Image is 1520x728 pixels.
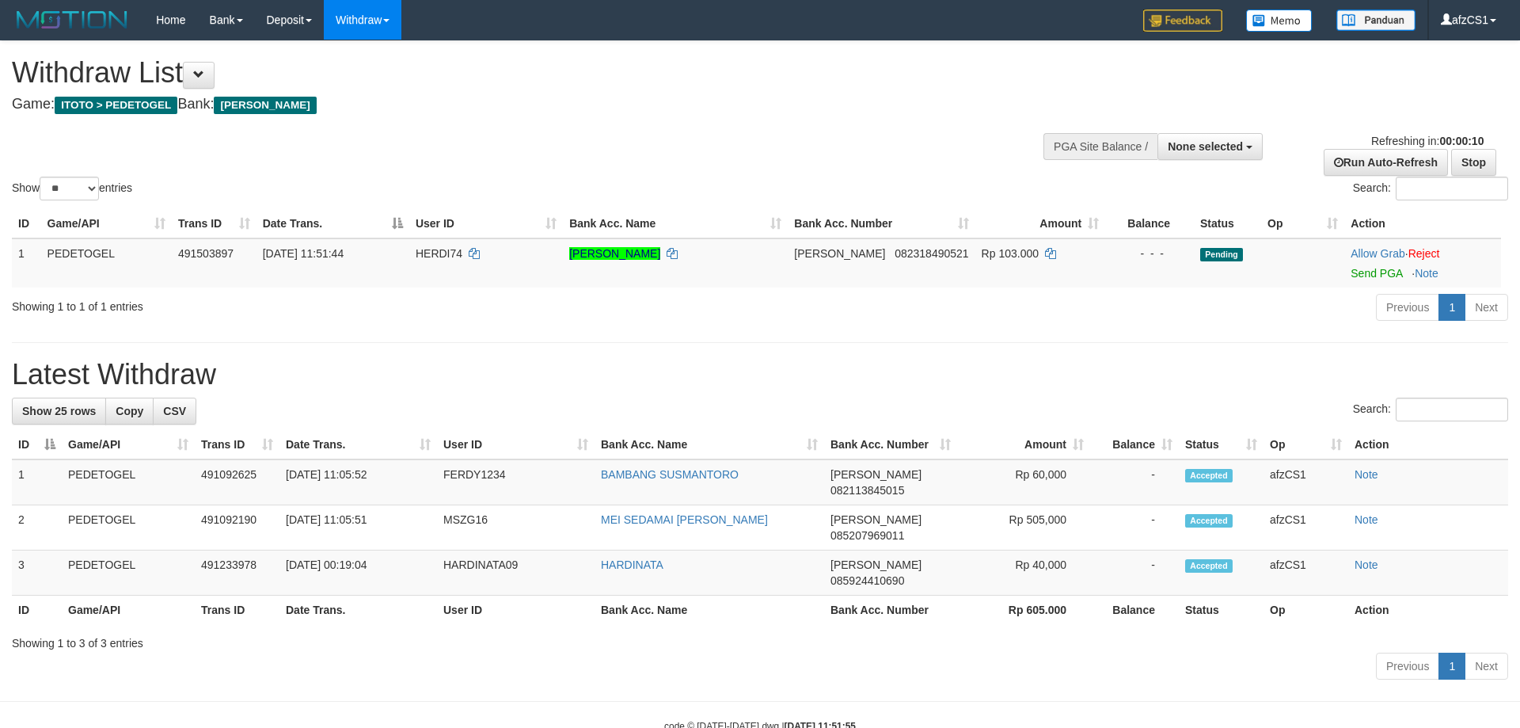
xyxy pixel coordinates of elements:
td: - [1090,505,1179,551]
span: [PERSON_NAME] [214,97,316,114]
a: CSV [153,398,196,425]
td: afzCS1 [1263,551,1348,596]
span: Refreshing in: [1371,135,1484,147]
td: PEDETOGEL [41,238,172,288]
span: Accepted [1185,469,1233,482]
label: Show entries [12,177,132,200]
th: Balance: activate to sort column ascending [1090,430,1179,459]
th: ID [12,209,41,238]
img: Feedback.jpg [1143,10,1222,32]
td: [DATE] 11:05:51 [279,505,437,551]
span: · [1351,247,1408,260]
th: Rp 605.000 [957,596,1090,625]
th: Game/API [62,596,195,625]
td: 491233978 [195,551,279,596]
td: 3 [12,551,62,596]
td: HARDINATA09 [437,551,595,596]
a: 1 [1438,294,1465,321]
td: Rp 40,000 [957,551,1090,596]
td: Rp 60,000 [957,459,1090,505]
td: 1 [12,459,62,505]
td: PEDETOGEL [62,505,195,551]
a: Stop [1451,149,1496,176]
th: Date Trans. [279,596,437,625]
td: [DATE] 11:05:52 [279,459,437,505]
th: ID [12,596,62,625]
span: [PERSON_NAME] [794,247,885,260]
div: Showing 1 to 3 of 3 entries [12,629,1508,651]
span: ITOTO > PEDETOGEL [55,97,177,114]
th: Status: activate to sort column ascending [1179,430,1263,459]
div: Showing 1 to 1 of 1 entries [12,292,621,314]
label: Search: [1353,398,1508,421]
span: Rp 103.000 [982,247,1039,260]
div: PGA Site Balance / [1043,133,1157,160]
td: 2 [12,505,62,551]
a: Note [1415,267,1438,280]
td: Rp 505,000 [957,505,1090,551]
span: CSV [163,405,186,417]
span: Copy [116,405,143,417]
button: None selected [1157,133,1263,160]
a: [PERSON_NAME] [569,247,660,260]
td: - [1090,459,1179,505]
img: panduan.png [1336,10,1415,31]
a: Allow Grab [1351,247,1404,260]
a: 1 [1438,653,1465,680]
span: Copy 082318490521 to clipboard [895,247,968,260]
th: Date Trans.: activate to sort column ascending [279,430,437,459]
a: Previous [1376,294,1439,321]
span: Show 25 rows [22,405,96,417]
th: User ID: activate to sort column ascending [437,430,595,459]
input: Search: [1396,398,1508,421]
th: Status [1179,596,1263,625]
span: [PERSON_NAME] [830,468,921,481]
th: User ID [437,596,595,625]
td: [DATE] 00:19:04 [279,551,437,596]
span: Accepted [1185,514,1233,528]
h1: Withdraw List [12,57,997,89]
th: Game/API: activate to sort column ascending [62,430,195,459]
strong: 00:00:10 [1439,135,1484,147]
span: [PERSON_NAME] [830,513,921,526]
th: Amount: activate to sort column ascending [957,430,1090,459]
th: User ID: activate to sort column ascending [409,209,563,238]
th: Action [1344,209,1501,238]
a: Note [1355,513,1378,526]
div: - - - [1111,246,1187,261]
span: [PERSON_NAME] [830,558,921,571]
span: Copy 085924410690 to clipboard [830,574,904,587]
h1: Latest Withdraw [12,359,1508,391]
a: BAMBANG SUSMANTORO [601,468,739,481]
img: Button%20Memo.svg [1246,10,1313,32]
a: Show 25 rows [12,398,106,425]
span: Accepted [1185,559,1233,573]
a: MEI SEDAMAI [PERSON_NAME] [601,513,768,526]
a: Previous [1376,653,1439,680]
th: Bank Acc. Name [595,596,824,625]
a: Next [1465,294,1508,321]
td: 1 [12,238,41,288]
th: Bank Acc. Name: activate to sort column ascending [563,209,788,238]
th: Op: activate to sort column ascending [1263,430,1348,459]
td: MSZG16 [437,505,595,551]
label: Search: [1353,177,1508,200]
td: afzCS1 [1263,459,1348,505]
select: Showentries [40,177,99,200]
input: Search: [1396,177,1508,200]
a: Send PGA [1351,267,1402,280]
th: Trans ID: activate to sort column ascending [172,209,256,238]
th: Op: activate to sort column ascending [1261,209,1344,238]
th: Bank Acc. Number: activate to sort column ascending [824,430,957,459]
a: Next [1465,653,1508,680]
th: Date Trans.: activate to sort column descending [256,209,409,238]
span: HERDI74 [416,247,462,260]
td: 491092190 [195,505,279,551]
th: Balance [1105,209,1194,238]
th: Trans ID [195,596,279,625]
td: FERDY1234 [437,459,595,505]
th: Balance [1090,596,1179,625]
a: Note [1355,468,1378,481]
span: [DATE] 11:51:44 [263,247,344,260]
td: · [1344,238,1501,288]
